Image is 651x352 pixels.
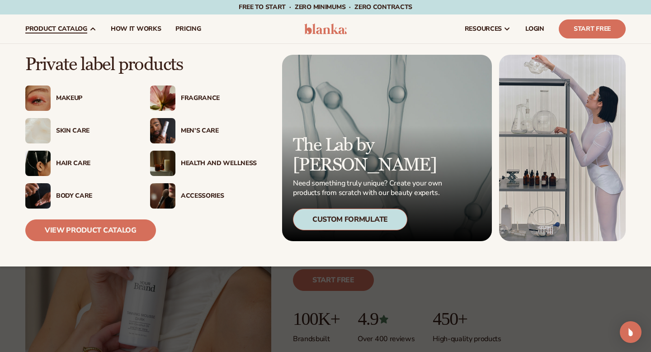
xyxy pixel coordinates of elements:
a: Male hand applying moisturizer. Body Care [25,183,132,209]
span: product catalog [25,25,87,33]
img: Male hand applying moisturizer. [25,183,51,209]
div: Open Intercom Messenger [620,321,642,343]
img: Female with glitter eye makeup. [25,86,51,111]
img: logo [304,24,347,34]
a: Cream moisturizer swatch. Skin Care [25,118,132,143]
a: Female with makeup brush. Accessories [150,183,257,209]
a: pricing [168,14,208,43]
span: pricing [175,25,201,33]
img: Female hair pulled back with clips. [25,151,51,176]
img: Pink blooming flower. [150,86,175,111]
a: LOGIN [518,14,552,43]
span: LOGIN [525,25,544,33]
a: resources [458,14,518,43]
div: Skin Care [56,127,132,135]
img: Male holding moisturizer bottle. [150,118,175,143]
span: Free to start · ZERO minimums · ZERO contracts [239,3,412,11]
img: Candles and incense on table. [150,151,175,176]
img: Cream moisturizer swatch. [25,118,51,143]
a: Male holding moisturizer bottle. Men’s Care [150,118,257,143]
a: Start Free [559,19,626,38]
span: resources [465,25,502,33]
img: Female with makeup brush. [150,183,175,209]
div: Men’s Care [181,127,257,135]
div: Accessories [181,192,257,200]
a: View Product Catalog [25,219,156,241]
img: Female in lab with equipment. [499,55,626,241]
div: Makeup [56,95,132,102]
div: Body Care [56,192,132,200]
a: Female with glitter eye makeup. Makeup [25,86,132,111]
a: product catalog [18,14,104,43]
div: Health And Wellness [181,160,257,167]
a: How It Works [104,14,169,43]
div: Custom Formulate [293,209,407,230]
div: Fragrance [181,95,257,102]
a: Microscopic product formula. The Lab by [PERSON_NAME] Need something truly unique? Create your ow... [282,55,492,241]
p: The Lab by [PERSON_NAME] [293,135,445,175]
a: Pink blooming flower. Fragrance [150,86,257,111]
p: Private label products [25,55,257,75]
div: Hair Care [56,160,132,167]
p: Need something truly unique? Create your own products from scratch with our beauty experts. [293,179,445,198]
a: Female hair pulled back with clips. Hair Care [25,151,132,176]
span: How It Works [111,25,161,33]
a: Candles and incense on table. Health And Wellness [150,151,257,176]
